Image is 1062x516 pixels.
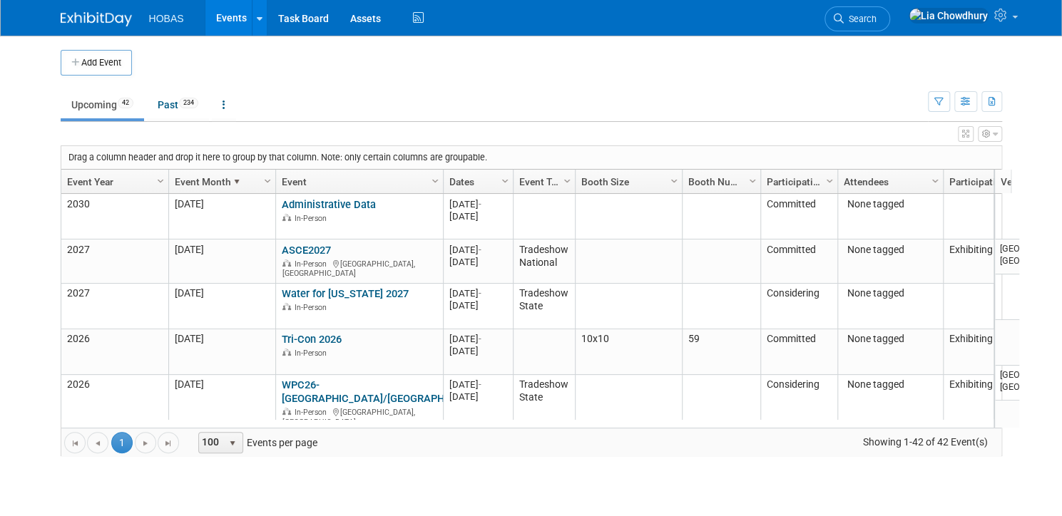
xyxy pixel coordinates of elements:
[155,175,166,187] span: Column Settings
[929,175,941,187] span: Column Settings
[559,170,575,191] a: Column Settings
[64,432,86,453] a: Go to the first page
[61,239,168,283] td: 2027
[111,432,133,453] span: 1
[282,170,434,194] a: Event
[449,244,506,256] div: [DATE]
[282,257,436,279] div: [GEOGRAPHIC_DATA], [GEOGRAPHIC_DATA]
[760,375,837,432] td: Considering
[844,287,936,300] div: None tagged
[175,170,266,194] a: Event Month
[760,194,837,239] td: Committed
[61,329,168,375] td: 2026
[844,14,877,24] span: Search
[87,432,108,453] a: Go to the previous page
[745,170,760,191] a: Column Settings
[760,239,837,283] td: Committed
[1001,170,1050,194] a: Venue Location
[844,170,934,194] a: Attendees
[449,256,506,268] div: [DATE]
[479,379,481,390] span: -
[449,378,506,391] div: [DATE]
[449,299,506,311] div: [DATE]
[147,91,209,118] a: Past234
[168,284,275,329] td: [DATE]
[61,12,132,26] img: ExhibitDay
[282,333,342,346] a: Tri-Con 2026
[282,259,291,267] img: In-Person Event
[747,175,758,187] span: Column Settings
[943,329,1021,375] td: Exhibiting
[581,170,673,194] a: Booth Size
[519,170,566,194] a: Event Type (Tradeshow National, Regional, State, Sponsorship, Assoc Event)
[824,6,890,31] a: Search
[995,366,1059,401] td: [GEOGRAPHIC_DATA], [GEOGRAPHIC_DATA]
[282,406,436,427] div: [GEOGRAPHIC_DATA], [GEOGRAPHIC_DATA]
[295,408,331,417] span: In-Person
[760,284,837,329] td: Considering
[262,175,273,187] span: Column Settings
[943,239,1021,283] td: Exhibiting
[844,244,936,257] div: None tagged
[92,438,103,449] span: Go to the previous page
[497,170,513,191] a: Column Settings
[163,438,174,449] span: Go to the last page
[282,378,489,405] a: WPC26- [GEOGRAPHIC_DATA]/[GEOGRAPHIC_DATA]
[822,170,837,191] a: Column Settings
[449,170,504,194] a: Dates
[140,438,151,449] span: Go to the next page
[513,375,575,432] td: Tradeshow State
[158,432,179,453] a: Go to the last page
[179,98,198,108] span: 234
[427,170,443,191] a: Column Settings
[282,198,376,211] a: Administrative Data
[227,438,238,449] span: select
[666,170,682,191] a: Column Settings
[688,170,751,194] a: Booth Number
[61,375,168,432] td: 2026
[949,170,1011,194] a: Participation Type
[995,239,1059,274] td: [GEOGRAPHIC_DATA], [GEOGRAPHIC_DATA]
[168,194,275,239] td: [DATE]
[282,287,409,300] a: Water for [US_STATE] 2027
[67,170,159,194] a: Event Year
[479,244,481,255] span: -
[429,175,441,187] span: Column Settings
[499,175,511,187] span: Column Settings
[168,239,275,283] td: [DATE]
[295,214,331,223] span: In-Person
[282,303,291,310] img: In-Person Event
[61,50,132,76] button: Add Event
[282,349,291,356] img: In-Person Event
[844,198,936,211] div: None tagged
[668,175,680,187] span: Column Settings
[449,333,506,345] div: [DATE]
[282,408,291,415] img: In-Person Event
[909,8,989,24] img: Lia Chowdhury
[260,170,275,191] a: Column Settings
[682,329,760,375] td: 59
[282,244,331,257] a: ASCE2027
[61,284,168,329] td: 2027
[479,288,481,299] span: -
[513,284,575,329] td: Tradeshow State
[295,259,331,269] span: In-Person
[69,438,81,449] span: Go to the first page
[513,239,575,283] td: Tradeshow National
[824,175,835,187] span: Column Settings
[449,210,506,222] div: [DATE]
[449,287,506,299] div: [DATE]
[561,175,573,187] span: Column Settings
[153,170,168,191] a: Column Settings
[168,329,275,375] td: [DATE]
[282,214,291,221] img: In-Person Event
[449,198,506,210] div: [DATE]
[927,170,943,191] a: Column Settings
[760,329,837,375] td: Committed
[849,432,1001,452] span: Showing 1-42 of 42 Event(s)
[295,303,331,312] span: In-Person
[61,194,168,239] td: 2030
[180,432,332,453] span: Events per page
[135,432,156,453] a: Go to the next page
[449,345,506,357] div: [DATE]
